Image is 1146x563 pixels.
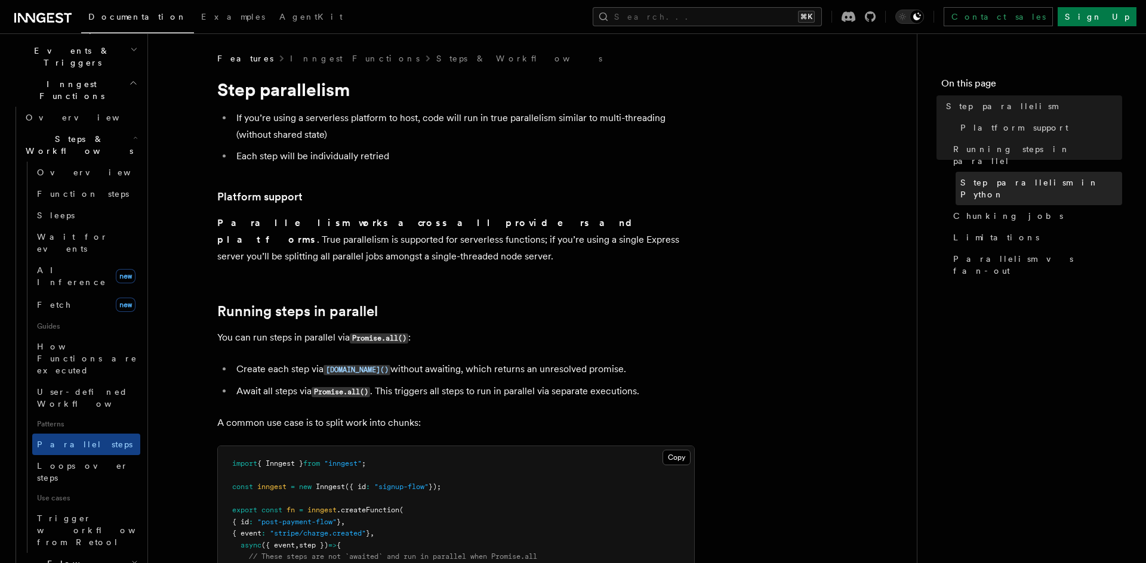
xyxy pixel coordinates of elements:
[299,482,312,491] span: new
[948,248,1122,281] a: Parallelism vs fan-out
[32,183,140,205] a: Function steps
[341,518,345,526] span: ,
[217,414,695,431] p: A common use case is to split work into chunks:
[257,482,286,491] span: inngest
[241,541,261,549] span: async
[201,12,265,21] span: Examples
[32,259,140,293] a: AI Inferencenew
[217,217,642,245] strong: Parallelism works across all providers and platforms
[37,211,75,220] span: Sleeps
[299,506,303,514] span: =
[261,541,295,549] span: ({ event
[233,383,695,400] li: Await all steps via . This triggers all steps to run in parallel via separate executions.
[217,188,303,205] a: Platform support
[10,73,140,107] button: Inngest Functions
[399,506,403,514] span: (
[21,107,140,128] a: Overview
[261,529,266,537] span: :
[32,455,140,488] a: Loops over steps
[948,138,1122,172] a: Running steps in parallel
[956,172,1122,205] a: Step parallelism in Python
[217,52,273,64] span: Features
[37,232,108,253] span: Wait for events
[21,128,140,162] button: Steps & Workflows
[249,552,537,561] span: // These steps are not `awaited` and run in parallel when Promise.all
[337,541,341,549] span: {
[233,148,695,165] li: Each step will be individually retried
[291,482,295,491] span: =
[663,450,691,465] button: Copy
[21,162,140,553] div: Steps & Workflows
[279,12,343,21] span: AgentKit
[374,482,429,491] span: "signup-flow"
[1058,7,1136,26] a: Sign Up
[436,52,602,64] a: Steps & Workflows
[88,12,187,21] span: Documentation
[366,529,370,537] span: }
[32,381,140,414] a: User-defined Workflows
[895,10,924,24] button: Toggle dark mode
[941,95,1122,117] a: Step parallelism
[233,110,695,143] li: If you’re using a serverless platform to host, code will run in true parallelism similar to multi...
[232,459,257,468] span: import
[948,227,1122,248] a: Limitations
[948,205,1122,227] a: Chunking jobs
[303,459,320,468] span: from
[324,459,362,468] span: "inngest"
[290,52,420,64] a: Inngest Functions
[249,518,253,526] span: :
[429,482,441,491] span: });
[270,529,366,537] span: "stripe/charge.created"
[324,363,390,375] a: [DOMAIN_NAME]()
[956,117,1122,138] a: Platform support
[32,226,140,259] a: Wait for events
[32,488,140,508] span: Use cases
[217,329,695,347] p: You can run steps in parallel via :
[32,336,140,381] a: How Functions are executed
[350,333,408,344] code: Promise.all()
[26,113,149,122] span: Overview
[32,434,140,455] a: Parallel steps
[10,78,129,102] span: Inngest Functions
[337,506,399,514] span: .createFunction
[233,361,695,378] li: Create each step via without awaiting, which returns an unresolved promise.
[37,461,128,482] span: Loops over steps
[362,459,366,468] span: ;
[37,300,72,310] span: Fetch
[32,508,140,553] a: Trigger workflows from Retool
[10,45,130,69] span: Events & Triggers
[944,7,1053,26] a: Contact sales
[953,143,1122,167] span: Running steps in parallel
[81,4,194,33] a: Documentation
[953,253,1122,277] span: Parallelism vs fan-out
[324,365,390,375] code: [DOMAIN_NAME]()
[366,482,370,491] span: :
[37,387,144,409] span: User-defined Workflows
[328,541,337,549] span: =>
[232,506,257,514] span: export
[116,298,135,312] span: new
[37,189,129,199] span: Function steps
[316,482,345,491] span: Inngest
[217,79,695,100] h1: Step parallelism
[32,414,140,434] span: Patterns
[345,482,366,491] span: ({ id
[798,11,815,23] kbd: ⌘K
[286,506,295,514] span: fn
[10,40,140,73] button: Events & Triggers
[32,205,140,226] a: Sleeps
[257,459,303,468] span: { Inngest }
[261,506,282,514] span: const
[116,269,135,283] span: new
[960,122,1068,134] span: Platform support
[960,177,1122,200] span: Step parallelism in Python
[217,303,378,320] a: Running steps in parallel
[232,529,261,537] span: { event
[32,162,140,183] a: Overview
[946,100,1058,112] span: Step parallelism
[257,518,337,526] span: "post-payment-flow"
[32,293,140,317] a: Fetchnew
[370,529,374,537] span: ,
[941,76,1122,95] h4: On this page
[21,133,133,157] span: Steps & Workflows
